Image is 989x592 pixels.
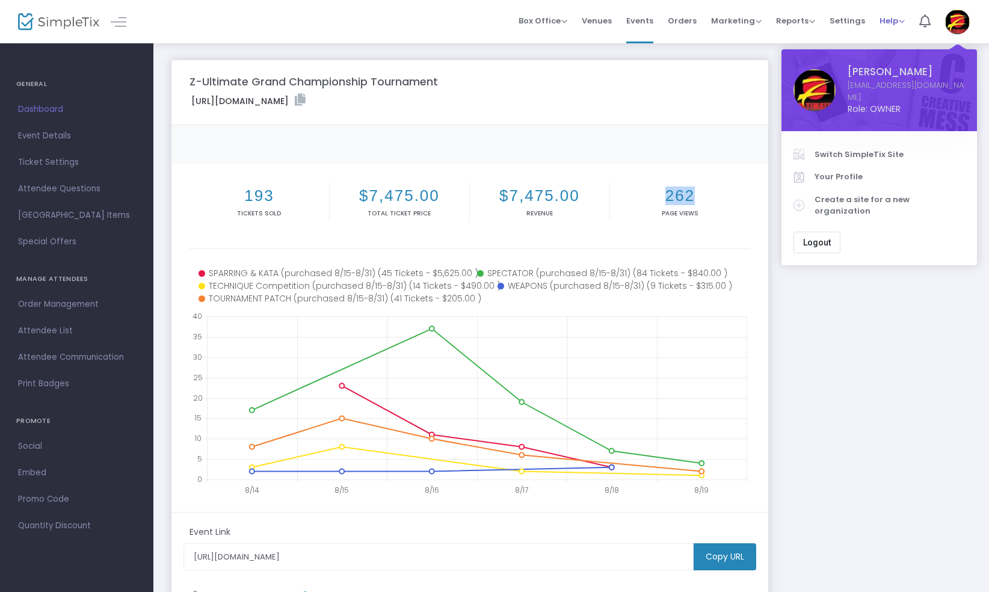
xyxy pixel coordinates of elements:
[193,352,202,362] text: 30
[815,171,965,183] span: Your Profile
[515,485,528,495] text: 8/17
[18,439,135,454] span: Social
[472,209,607,218] p: Revenue
[194,433,202,443] text: 10
[18,234,135,250] span: Special Offers
[332,187,467,205] h2: $7,475.00
[793,188,965,223] a: Create a site for a new organization
[189,526,230,538] m-panel-subtitle: Event Link
[18,128,135,144] span: Event Details
[334,485,349,495] text: 8/15
[694,485,709,495] text: 8/19
[192,187,327,205] h2: 193
[612,187,748,205] h2: 262
[332,209,467,218] p: Total Ticket Price
[830,5,865,36] span: Settings
[18,376,135,392] span: Print Badges
[197,474,202,484] text: 0
[192,209,327,218] p: Tickets sold
[18,155,135,170] span: Ticket Settings
[612,209,748,218] p: Page Views
[194,413,202,424] text: 15
[18,208,135,223] span: [GEOGRAPHIC_DATA] Items
[880,15,905,26] span: Help
[245,485,259,495] text: 8/14
[18,323,135,339] span: Attendee List
[193,311,202,321] text: 40
[848,64,965,79] span: [PERSON_NAME]
[582,5,612,36] span: Venues
[18,297,135,312] span: Order Management
[18,102,135,117] span: Dashboard
[694,543,756,570] m-button: Copy URL
[193,393,203,403] text: 20
[848,103,965,116] span: Role: OWNER
[472,187,607,205] h2: $7,475.00
[191,94,306,108] label: [URL][DOMAIN_NAME]
[848,79,965,103] a: [EMAIL_ADDRESS][DOMAIN_NAME]
[18,465,135,481] span: Embed
[18,492,135,507] span: Promo Code
[793,143,965,166] a: Switch SimpleTix Site
[18,518,135,534] span: Quantity Discount
[711,15,762,26] span: Marketing
[193,372,203,383] text: 25
[18,181,135,197] span: Attendee Questions
[16,72,137,96] h4: GENERAL
[605,485,619,495] text: 8/18
[815,149,965,161] span: Switch SimpleTix Site
[793,232,840,253] button: Logout
[668,5,697,36] span: Orders
[189,73,438,90] m-panel-title: Z-Ultimate Grand Championship Tournament
[519,15,567,26] span: Box Office
[815,194,965,217] span: Create a site for a new organization
[793,165,965,188] a: Your Profile
[425,485,439,495] text: 8/16
[776,15,815,26] span: Reports
[16,409,137,433] h4: PROMOTE
[193,331,202,342] text: 35
[16,267,137,291] h4: MANAGE ATTENDEES
[197,454,202,464] text: 5
[18,350,135,365] span: Attendee Communication
[626,5,653,36] span: Events
[803,238,831,247] span: Logout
